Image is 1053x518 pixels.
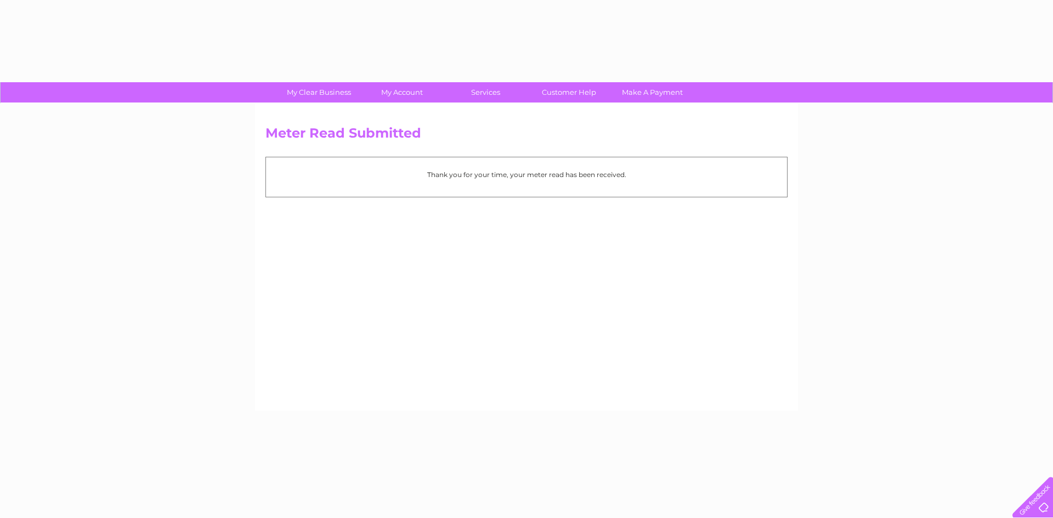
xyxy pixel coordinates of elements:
[440,82,531,103] a: Services
[524,82,614,103] a: Customer Help
[274,82,364,103] a: My Clear Business
[271,169,782,180] p: Thank you for your time, your meter read has been received.
[357,82,448,103] a: My Account
[607,82,698,103] a: Make A Payment
[265,126,788,146] h2: Meter Read Submitted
